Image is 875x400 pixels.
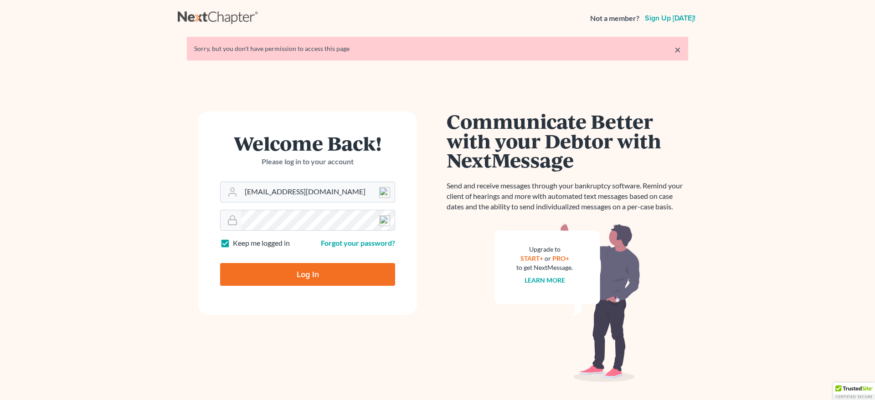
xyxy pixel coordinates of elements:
a: Learn more [525,276,565,284]
div: TrustedSite Certified [833,383,875,400]
label: Keep me logged in [233,238,290,248]
p: Send and receive messages through your bankruptcy software. Remind your client of hearings and mo... [447,181,688,212]
strong: Not a member? [590,13,639,24]
a: Forgot your password? [321,238,395,247]
input: Email Address [241,182,395,202]
h1: Communicate Better with your Debtor with NextMessage [447,111,688,170]
div: Sorry, but you don't have permission to access this page [194,44,681,53]
input: Log In [220,263,395,286]
a: × [674,44,681,55]
span: or [545,254,551,262]
div: Upgrade to [516,245,573,254]
a: Sign up [DATE]! [643,15,697,22]
img: nextmessage_bg-59042aed3d76b12b5cd301f8e5b87938c9018125f34e5fa2b7a6b67550977c72.svg [494,223,640,382]
a: START+ [520,254,543,262]
div: to get NextMessage. [516,263,573,272]
img: npw-badge-icon-locked.svg [379,215,390,226]
p: Please log in to your account [220,157,395,167]
h1: Welcome Back! [220,133,395,153]
img: npw-badge-icon-locked.svg [379,187,390,198]
a: PRO+ [552,254,569,262]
